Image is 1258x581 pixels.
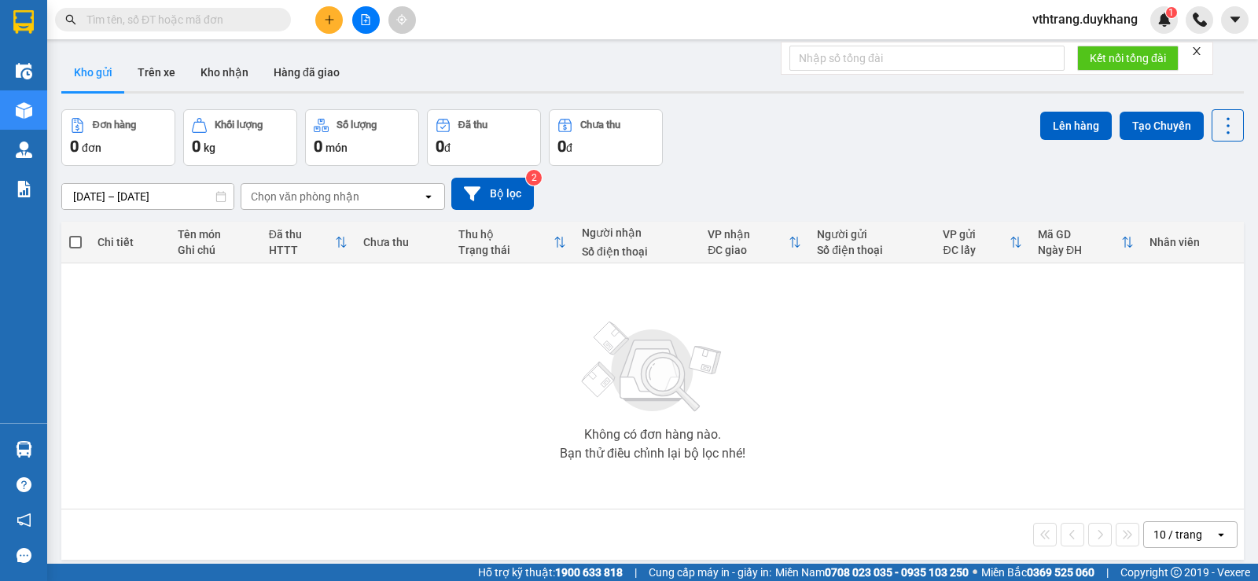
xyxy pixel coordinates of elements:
[16,63,32,79] img: warehouse-icon
[478,564,623,581] span: Hỗ trợ kỹ thuật:
[178,244,253,256] div: Ghi chú
[1030,222,1142,263] th: Toggle SortBy
[324,14,335,25] span: plus
[943,228,1009,241] div: VP gửi
[61,53,125,91] button: Kho gửi
[61,109,175,166] button: Đơn hàng0đơn
[315,6,343,34] button: plus
[436,137,444,156] span: 0
[1166,7,1177,18] sup: 1
[422,190,435,203] svg: open
[708,244,789,256] div: ĐC giao
[427,109,541,166] button: Đã thu0đ
[192,137,200,156] span: 0
[1153,527,1202,542] div: 10 / trang
[86,11,272,28] input: Tìm tên, số ĐT hoặc mã đơn
[62,184,234,209] input: Select a date range.
[82,142,101,154] span: đơn
[1106,564,1109,581] span: |
[314,137,322,156] span: 0
[16,142,32,158] img: warehouse-icon
[458,228,554,241] div: Thu hộ
[1191,46,1202,57] span: close
[1090,50,1166,67] span: Kết nối tổng đài
[458,120,487,131] div: Đã thu
[649,564,771,581] span: Cung cấp máy in - giấy in:
[388,6,416,34] button: aim
[789,46,1065,71] input: Nhập số tổng đài
[17,513,31,528] span: notification
[261,53,352,91] button: Hàng đã giao
[1027,566,1094,579] strong: 0369 525 060
[1171,567,1182,578] span: copyright
[1077,46,1179,71] button: Kết nối tổng đài
[1215,528,1227,541] svg: open
[943,244,1009,256] div: ĐC lấy
[973,569,977,575] span: ⚪️
[1038,228,1121,241] div: Mã GD
[269,228,336,241] div: Đã thu
[566,142,572,154] span: đ
[557,137,566,156] span: 0
[582,245,692,258] div: Số điện thoại
[183,109,297,166] button: Khối lượng0kg
[935,222,1029,263] th: Toggle SortBy
[574,312,731,422] img: svg+xml;base64,PHN2ZyBjbGFzcz0ibGlzdC1wbHVnX19zdmciIHhtbG5zPSJodHRwOi8vd3d3LnczLm9yZy8yMDAwL3N2Zy...
[305,109,419,166] button: Số lượng0món
[1221,6,1249,34] button: caret-down
[97,236,162,248] div: Chi tiết
[1038,244,1121,256] div: Ngày ĐH
[1149,236,1236,248] div: Nhân viên
[70,137,79,156] span: 0
[1228,13,1242,27] span: caret-down
[16,181,32,197] img: solution-icon
[1020,9,1150,29] span: vthtrang.duykhang
[251,189,359,204] div: Chọn văn phòng nhận
[261,222,356,263] th: Toggle SortBy
[269,244,336,256] div: HTTT
[215,120,263,131] div: Khối lượng
[363,236,442,248] div: Chưa thu
[560,447,745,460] div: Bạn thử điều chỉnh lại bộ lọc nhé!
[825,566,969,579] strong: 0708 023 035 - 0935 103 250
[580,120,620,131] div: Chưa thu
[458,244,554,256] div: Trạng thái
[178,228,253,241] div: Tên món
[352,6,380,34] button: file-add
[326,142,348,154] span: món
[555,566,623,579] strong: 1900 633 818
[1168,7,1174,18] span: 1
[188,53,261,91] button: Kho nhận
[526,170,542,186] sup: 2
[549,109,663,166] button: Chưa thu0đ
[1120,112,1204,140] button: Tạo Chuyến
[817,228,927,241] div: Người gửi
[635,564,637,581] span: |
[337,120,377,131] div: Số lượng
[700,222,809,263] th: Toggle SortBy
[1157,13,1172,27] img: icon-new-feature
[360,14,371,25] span: file-add
[13,10,34,34] img: logo-vxr
[17,477,31,492] span: question-circle
[584,428,721,441] div: Không có đơn hàng nào.
[16,102,32,119] img: warehouse-icon
[16,441,32,458] img: warehouse-icon
[444,142,451,154] span: đ
[125,53,188,91] button: Trên xe
[708,228,789,241] div: VP nhận
[17,548,31,563] span: message
[817,244,927,256] div: Số điện thoại
[204,142,215,154] span: kg
[93,120,136,131] div: Đơn hàng
[65,14,76,25] span: search
[1040,112,1112,140] button: Lên hàng
[396,14,407,25] span: aim
[451,222,574,263] th: Toggle SortBy
[582,226,692,239] div: Người nhận
[775,564,969,581] span: Miền Nam
[451,178,534,210] button: Bộ lọc
[981,564,1094,581] span: Miền Bắc
[1193,13,1207,27] img: phone-icon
